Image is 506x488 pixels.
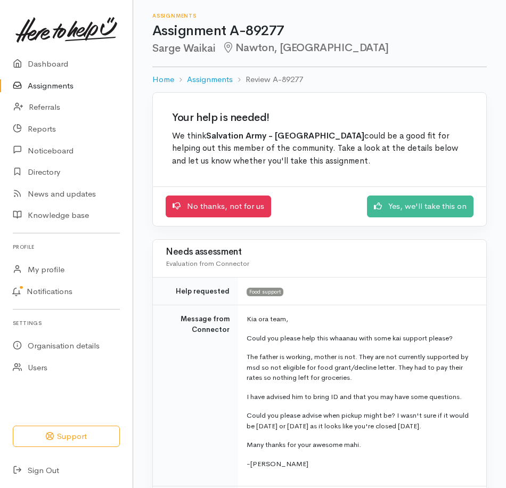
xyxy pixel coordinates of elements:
p: Many thanks for your awesome mahi. [247,440,474,450]
span: Food support [247,288,283,296]
td: Help requested [153,277,238,305]
h1: Assignment A-89277 [152,23,487,39]
p: Could you please help this whaanau with some kai support please? [247,333,474,344]
a: Assignments [187,74,233,86]
p: Could you please advise when pickup might be? I wasn't sure if it would be [DATE] or [DATE] as it... [247,410,474,431]
span: Nawton, [GEOGRAPHIC_DATA] [222,41,389,54]
h2: Your help is needed! [172,112,467,124]
span: Evaluation from Connector [166,259,249,268]
nav: breadcrumb [152,67,487,92]
a: Home [152,74,174,86]
h2: Sarge Waikai [152,42,487,54]
button: Support [13,426,120,448]
b: Salvation Army - [GEOGRAPHIC_DATA] [206,131,364,141]
p: I have advised him to bring ID and that you may have some questions. [247,392,474,402]
a: No thanks, not for us [166,196,271,217]
h6: Settings [13,316,120,330]
td: Message from Connector [153,305,238,486]
p: -[PERSON_NAME] [247,459,474,469]
a: Yes, we'll take this on [367,196,474,217]
p: We think could be a good fit for helping out this member of the community. Take a look at the det... [172,130,467,168]
li: Review A-89277 [233,74,303,86]
h3: Needs assessment [166,247,474,257]
p: The father is working, mother is not. They are not currently supported by msd so not eligible for... [247,352,474,383]
h6: Profile [13,240,120,254]
p: Kia ora team, [247,314,474,324]
h6: Assignments [152,13,487,19]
